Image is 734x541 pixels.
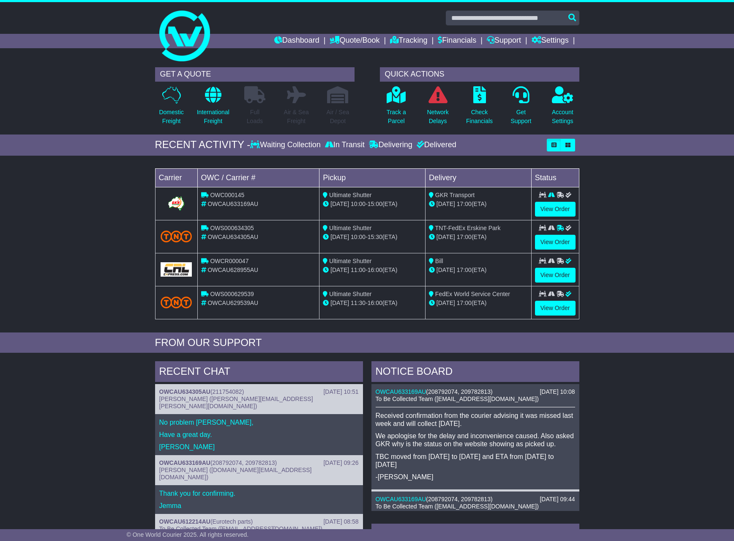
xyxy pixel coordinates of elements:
span: © One World Courier 2025. All rights reserved. [127,531,249,538]
span: Ultimate Shutter [329,291,371,297]
a: GetSupport [510,86,532,130]
a: View Order [535,268,576,283]
span: [DATE] [330,233,349,240]
p: Domestic Freight [159,108,183,126]
span: 17:00 [457,200,472,207]
p: No problem [PERSON_NAME], [159,418,359,426]
td: OWC / Carrier # [197,168,319,187]
td: Status [531,168,579,187]
img: GetCarrierServiceLogo [166,195,186,212]
span: 15:30 [368,233,382,240]
div: - (ETA) [323,200,422,209]
p: Have a great day. [159,431,359,439]
a: OWCAU612214AU [159,518,210,525]
span: FedEx World Service Center [435,291,510,297]
span: OWCAU629539AU [207,299,258,306]
span: OWCAU628955AU [207,266,258,273]
a: NetworkDelays [426,86,449,130]
span: OWCR000047 [210,258,248,264]
a: Dashboard [274,34,319,48]
span: To Be Collected Team ([EMAIL_ADDRESS][DOMAIN_NAME]) [159,525,322,532]
a: OWCAU633169AU [376,388,426,395]
span: 10:00 [351,233,366,240]
td: Carrier [155,168,197,187]
a: View Order [535,301,576,316]
p: Check Financials [466,108,493,126]
p: Network Delays [427,108,448,126]
span: 17:00 [457,266,472,273]
span: Ultimate Shutter [329,225,371,231]
div: Delivering [367,140,415,150]
span: OWS000629539 [210,291,254,297]
div: FROM OUR SUPPORT [155,337,579,349]
p: Air & Sea Freight [284,108,309,126]
span: [DATE] [437,299,455,306]
span: [DATE] [330,266,349,273]
span: 208792074, 209782813 [428,388,491,395]
span: 16:00 [368,266,382,273]
div: [DATE] 10:08 [540,388,575,395]
span: 208792074, 209782813 [428,496,491,503]
span: Eurotech parts [213,518,251,525]
span: [DATE] [330,200,349,207]
div: - (ETA) [323,233,422,242]
span: 16:00 [368,299,382,306]
span: 15:00 [368,200,382,207]
p: Jemma [159,502,359,510]
span: OWCAU633169AU [207,200,258,207]
span: OWC000145 [210,192,244,198]
p: Account Settings [552,108,573,126]
div: (ETA) [429,299,528,308]
span: [PERSON_NAME] ([DOMAIN_NAME][EMAIL_ADDRESS][DOMAIN_NAME]) [159,467,312,481]
p: Thank you for confirming. [159,489,359,497]
div: NOTICE BOARD [371,361,579,384]
div: ( ) [159,518,359,525]
span: GKR Transport [435,192,475,198]
div: (ETA) [429,266,528,275]
span: 10:00 [351,200,366,207]
span: OWS000634305 [210,225,254,231]
span: TNT-FedEx Erskine Park [435,225,501,231]
img: TNT_Domestic.png [161,297,192,308]
span: Ultimate Shutter [329,258,371,264]
div: In Transit [323,140,367,150]
span: 17:00 [457,299,472,306]
span: 11:30 [351,299,366,306]
a: Settings [532,34,569,48]
div: Waiting Collection [250,140,322,150]
a: Tracking [390,34,427,48]
p: Full Loads [244,108,265,126]
img: TNT_Domestic.png [161,231,192,242]
div: - (ETA) [323,299,422,308]
p: We apologise for the delay and inconvenience caused. Also asked GKR why is the status on the webs... [376,432,575,448]
div: ( ) [376,388,575,395]
span: To Be Collected Team ([EMAIL_ADDRESS][DOMAIN_NAME]) [376,503,539,510]
span: 211754082 [213,388,242,395]
a: InternationalFreight [196,86,230,130]
div: [DATE] 09:26 [323,459,358,467]
td: Pickup [319,168,426,187]
p: Received confirmation from the courier advising it was missed last week and will collect [DATE]. [376,412,575,428]
a: DomesticFreight [158,86,184,130]
div: ( ) [159,388,359,395]
a: AccountSettings [551,86,574,130]
div: ( ) [159,459,359,467]
a: Quote/Book [330,34,379,48]
span: [PERSON_NAME] ([PERSON_NAME][EMAIL_ADDRESS][PERSON_NAME][DOMAIN_NAME]) [159,395,313,409]
div: [DATE] 10:51 [323,388,358,395]
span: To Be Collected Team ([EMAIL_ADDRESS][DOMAIN_NAME]) [376,395,539,402]
div: [DATE] 08:58 [323,518,358,525]
span: 208792074, 209782813 [213,459,275,466]
span: Bill [435,258,443,264]
a: OWCAU634305AU [159,388,210,395]
td: Delivery [425,168,531,187]
span: 11:00 [351,266,366,273]
div: RECENT ACTIVITY - [155,139,251,151]
a: View Order [535,235,576,250]
div: GET A QUOTE [155,67,355,82]
span: [DATE] [437,200,455,207]
div: (ETA) [429,200,528,209]
span: OWCAU634305AU [207,233,258,240]
a: Track aParcel [386,86,407,130]
span: [DATE] [330,299,349,306]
